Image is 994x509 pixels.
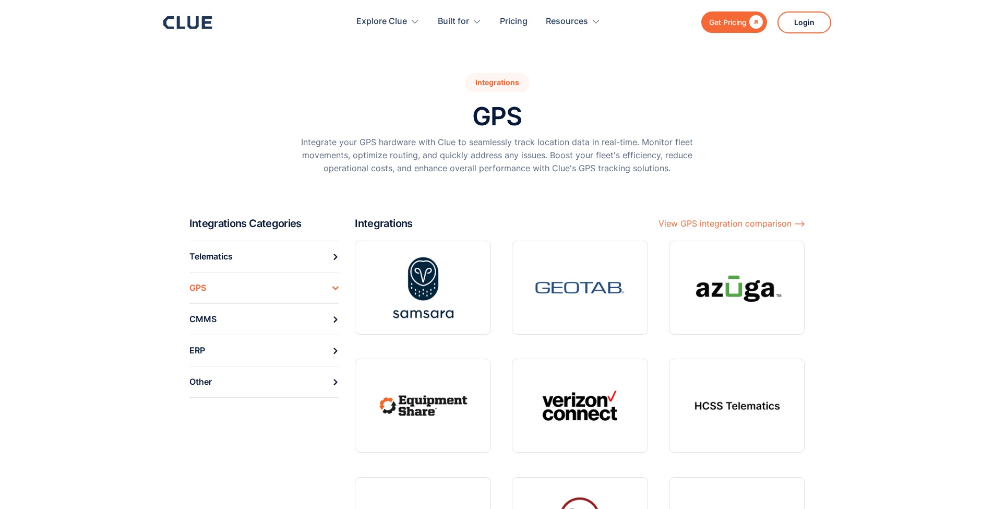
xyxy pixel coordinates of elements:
a: Login [777,11,831,33]
div: Resources [546,5,601,38]
a: Other [189,366,339,398]
div: CMMS [189,311,217,327]
div: Resources [546,5,588,38]
div: Explore Clue [356,5,407,38]
div: Explore Clue [356,5,420,38]
div: Integrations [465,73,530,92]
a: Pricing [500,5,528,38]
a: GPS [189,272,339,303]
p: Integrate your GPS hardware with Clue to seamlessly track location data in real-time. Monitor fle... [283,136,711,175]
a: View GPS integration comparison ⟶ [658,217,805,230]
a: CMMS [189,303,339,335]
h2: Integrations [355,217,412,230]
h2: Integrations Categories [189,217,347,230]
div:  [747,16,763,29]
div: Built for [438,5,469,38]
a: Get Pricing [701,11,767,33]
a: ERP [189,335,339,366]
h1: GPS [472,103,522,131]
a: Telematics [189,241,339,272]
div: Built for [438,5,482,38]
div: Other [189,374,212,390]
div: ERP [189,342,205,359]
div: Get Pricing [709,16,747,29]
div: GPS [189,280,206,296]
div: Telematics [189,248,233,265]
